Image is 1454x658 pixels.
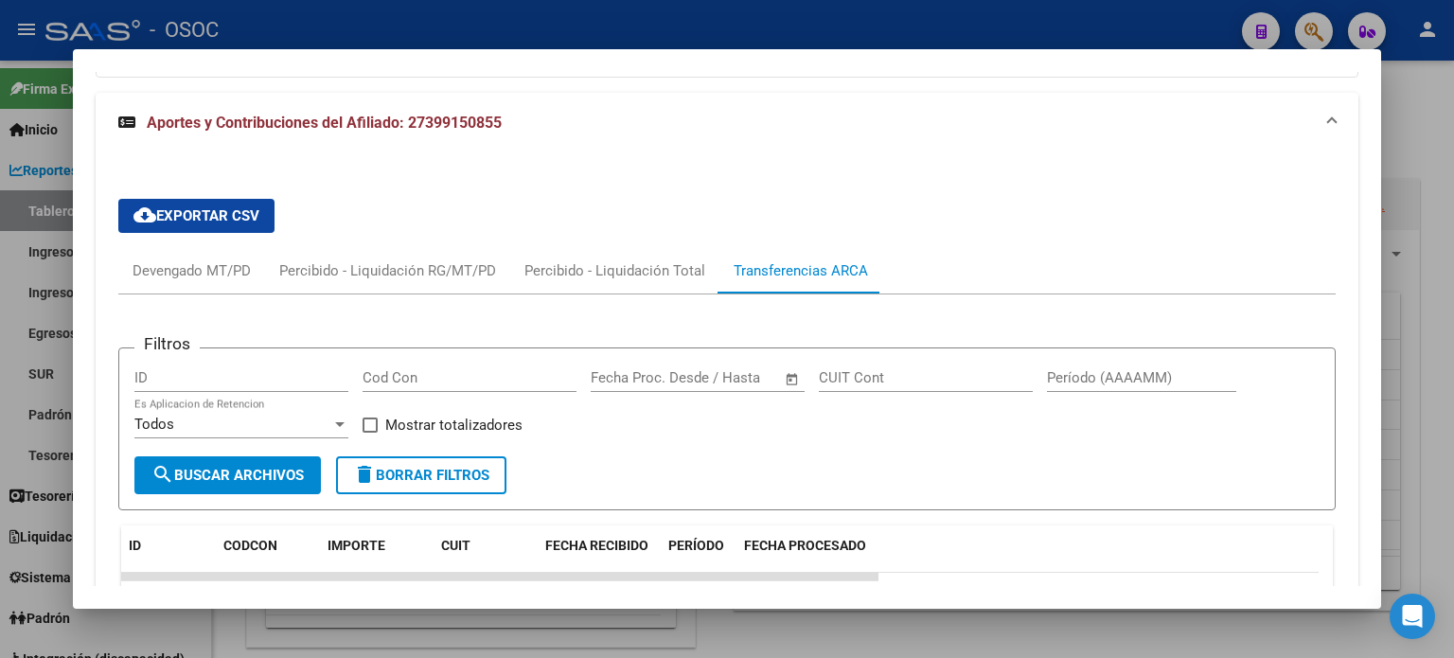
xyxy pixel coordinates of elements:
[353,463,376,486] mat-icon: delete
[545,538,648,553] span: FECHA RECIBIDO
[734,260,868,281] div: Transferencias ARCA
[661,525,736,588] datatable-header-cell: PERÍODO
[134,333,200,354] h3: Filtros
[133,207,259,224] span: Exportar CSV
[151,467,304,484] span: Buscar Archivos
[328,538,385,553] span: IMPORTE
[147,114,502,132] span: Aportes y Contribuciones del Afiliado: 27399150855
[279,260,496,281] div: Percibido - Liquidación RG/MT/PD
[781,368,803,390] button: Open calendar
[744,538,866,553] span: FECHA PROCESADO
[134,456,321,494] button: Buscar Archivos
[1390,594,1435,639] div: Open Intercom Messenger
[441,538,470,553] span: CUIT
[538,525,661,588] datatable-header-cell: FECHA RECIBIDO
[336,456,506,494] button: Borrar Filtros
[216,525,282,588] datatable-header-cell: CODCON
[668,538,724,553] span: PERÍODO
[434,525,538,588] datatable-header-cell: CUIT
[134,416,174,433] span: Todos
[129,538,141,553] span: ID
[151,463,174,486] mat-icon: search
[121,525,216,588] datatable-header-cell: ID
[591,369,667,386] input: Fecha inicio
[96,93,1358,153] mat-expansion-panel-header: Aportes y Contribuciones del Afiliado: 27399150855
[385,414,523,436] span: Mostrar totalizadores
[524,260,705,281] div: Percibido - Liquidación Total
[684,369,776,386] input: Fecha fin
[223,538,277,553] span: CODCON
[736,525,878,588] datatable-header-cell: FECHA PROCESADO
[133,260,251,281] div: Devengado MT/PD
[118,199,275,233] button: Exportar CSV
[320,525,434,588] datatable-header-cell: IMPORTE
[353,467,489,484] span: Borrar Filtros
[133,204,156,226] mat-icon: cloud_download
